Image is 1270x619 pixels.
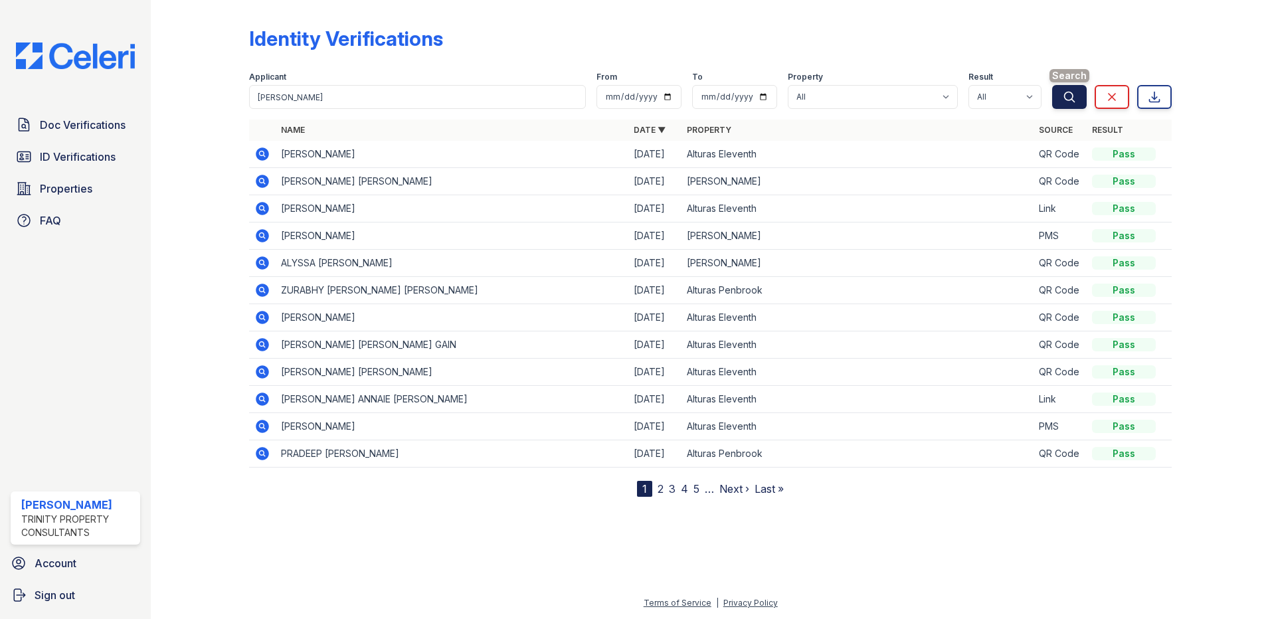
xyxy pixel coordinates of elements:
[35,555,76,571] span: Account
[1034,386,1087,413] td: Link
[1034,304,1087,331] td: QR Code
[719,482,749,495] a: Next ›
[693,482,699,495] a: 5
[276,386,628,413] td: [PERSON_NAME] ANNAIE [PERSON_NAME]
[1092,311,1156,324] div: Pass
[249,27,443,50] div: Identity Verifications
[40,181,92,197] span: Properties
[1092,125,1123,135] a: Result
[716,598,719,608] div: |
[40,213,61,228] span: FAQ
[1034,250,1087,277] td: QR Code
[788,72,823,82] label: Property
[681,359,1034,386] td: Alturas Eleventh
[1034,195,1087,222] td: Link
[1092,338,1156,351] div: Pass
[21,497,135,513] div: [PERSON_NAME]
[669,482,676,495] a: 3
[1092,284,1156,297] div: Pass
[723,598,778,608] a: Privacy Policy
[705,481,714,497] span: …
[1092,229,1156,242] div: Pass
[276,250,628,277] td: ALYSSA [PERSON_NAME]
[249,85,586,109] input: Search by name or phone number
[1034,413,1087,440] td: PMS
[276,440,628,468] td: PRADEEP [PERSON_NAME]
[628,222,681,250] td: [DATE]
[1034,277,1087,304] td: QR Code
[681,304,1034,331] td: Alturas Eleventh
[5,43,145,69] img: CE_Logo_Blue-a8612792a0a2168367f1c8372b55b34899dd931a85d93a1a3d3e32e68fde9ad4.png
[628,304,681,331] td: [DATE]
[1049,69,1089,82] span: Search
[40,117,126,133] span: Doc Verifications
[1092,175,1156,188] div: Pass
[681,168,1034,195] td: [PERSON_NAME]
[1092,256,1156,270] div: Pass
[11,207,140,234] a: FAQ
[681,195,1034,222] td: Alturas Eleventh
[1034,359,1087,386] td: QR Code
[628,168,681,195] td: [DATE]
[276,222,628,250] td: [PERSON_NAME]
[637,481,652,497] div: 1
[681,277,1034,304] td: Alturas Penbrook
[1034,331,1087,359] td: QR Code
[687,125,731,135] a: Property
[628,440,681,468] td: [DATE]
[596,72,617,82] label: From
[644,598,711,608] a: Terms of Service
[681,250,1034,277] td: [PERSON_NAME]
[681,222,1034,250] td: [PERSON_NAME]
[5,550,145,576] a: Account
[1092,420,1156,433] div: Pass
[249,72,286,82] label: Applicant
[276,168,628,195] td: [PERSON_NAME] [PERSON_NAME]
[1092,365,1156,379] div: Pass
[968,72,993,82] label: Result
[628,331,681,359] td: [DATE]
[628,250,681,277] td: [DATE]
[681,141,1034,168] td: Alturas Eleventh
[658,482,664,495] a: 2
[628,195,681,222] td: [DATE]
[628,413,681,440] td: [DATE]
[692,72,703,82] label: To
[1034,141,1087,168] td: QR Code
[276,413,628,440] td: [PERSON_NAME]
[681,413,1034,440] td: Alturas Eleventh
[1092,202,1156,215] div: Pass
[681,386,1034,413] td: Alturas Eleventh
[35,587,75,603] span: Sign out
[1034,222,1087,250] td: PMS
[1052,85,1087,109] button: Search
[681,482,688,495] a: 4
[681,440,1034,468] td: Alturas Penbrook
[755,482,784,495] a: Last »
[276,277,628,304] td: ZURABHY [PERSON_NAME] [PERSON_NAME]
[1092,393,1156,406] div: Pass
[1034,168,1087,195] td: QR Code
[276,331,628,359] td: [PERSON_NAME] [PERSON_NAME] GAIN
[40,149,116,165] span: ID Verifications
[634,125,666,135] a: Date ▼
[5,582,145,608] a: Sign out
[276,359,628,386] td: [PERSON_NAME] [PERSON_NAME]
[276,304,628,331] td: [PERSON_NAME]
[11,143,140,170] a: ID Verifications
[628,277,681,304] td: [DATE]
[1092,147,1156,161] div: Pass
[276,141,628,168] td: [PERSON_NAME]
[1092,447,1156,460] div: Pass
[628,359,681,386] td: [DATE]
[628,141,681,168] td: [DATE]
[276,195,628,222] td: [PERSON_NAME]
[628,386,681,413] td: [DATE]
[21,513,135,539] div: Trinity Property Consultants
[11,175,140,202] a: Properties
[281,125,305,135] a: Name
[681,331,1034,359] td: Alturas Eleventh
[1039,125,1073,135] a: Source
[11,112,140,138] a: Doc Verifications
